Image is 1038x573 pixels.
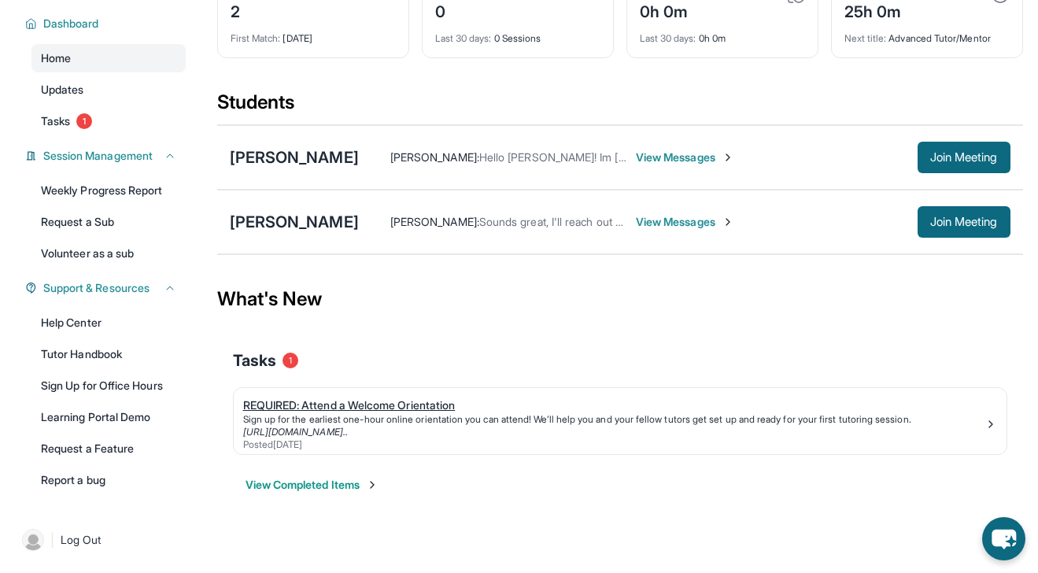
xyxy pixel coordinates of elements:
span: Session Management [43,148,153,164]
span: Support & Resources [43,280,150,296]
a: Weekly Progress Report [31,176,186,205]
span: 1 [76,113,92,129]
div: Students [217,90,1023,124]
div: What's New [217,264,1023,334]
span: Home [41,50,71,66]
span: Last 30 days : [640,32,696,44]
span: Join Meeting [930,217,998,227]
span: Tasks [233,349,276,372]
a: Request a Feature [31,434,186,463]
a: REQUIRED: Attend a Welcome OrientationSign up for the earliest one-hour online orientation you ca... [234,388,1007,454]
span: Tasks [41,113,70,129]
button: Session Management [37,148,176,164]
button: Dashboard [37,16,176,31]
div: 0 Sessions [435,23,600,45]
img: user-img [22,529,44,551]
a: Request a Sub [31,208,186,236]
div: 0h 0m [640,23,805,45]
span: Next title : [844,32,887,44]
div: Advanced Tutor/Mentor [844,23,1010,45]
button: Support & Resources [37,280,176,296]
span: 1 [283,353,298,368]
button: Join Meeting [918,206,1010,238]
a: Report a bug [31,466,186,494]
div: Posted [DATE] [243,438,984,451]
span: First Match : [231,32,281,44]
div: [DATE] [231,23,396,45]
a: Updates [31,76,186,104]
span: [PERSON_NAME] : [390,215,479,228]
span: | [50,530,54,549]
a: Home [31,44,186,72]
img: Chevron-Right [722,151,734,164]
a: Help Center [31,309,186,337]
span: Updates [41,82,84,98]
div: REQUIRED: Attend a Welcome Orientation [243,397,984,413]
a: Volunteer as a sub [31,239,186,268]
span: View Messages [636,150,734,165]
span: Dashboard [43,16,99,31]
button: Join Meeting [918,142,1010,173]
img: Chevron-Right [722,216,734,228]
div: [PERSON_NAME] [230,146,359,168]
div: Sign up for the earliest one-hour online orientation you can attend! We’ll help you and your fell... [243,413,984,426]
a: [URL][DOMAIN_NAME].. [243,426,348,438]
span: Last 30 days : [435,32,492,44]
a: Tasks1 [31,107,186,135]
a: Tutor Handbook [31,340,186,368]
a: Sign Up for Office Hours [31,372,186,400]
span: Log Out [61,532,102,548]
a: Learning Portal Demo [31,403,186,431]
div: [PERSON_NAME] [230,211,359,233]
button: View Completed Items [246,477,379,493]
span: [PERSON_NAME] : [390,150,479,164]
span: Sounds great, I'll reach out [DATE]! [479,215,652,228]
span: Join Meeting [930,153,998,162]
a: |Log Out [16,523,186,557]
span: View Messages [636,214,734,230]
button: chat-button [982,517,1025,560]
